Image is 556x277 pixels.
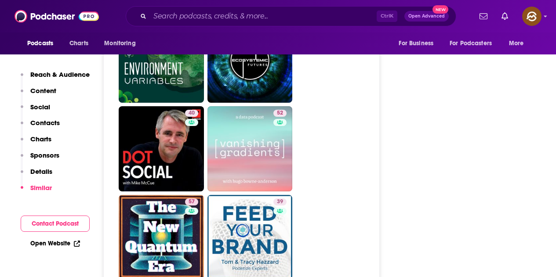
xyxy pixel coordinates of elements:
p: Similar [30,183,52,192]
button: Social [21,103,50,119]
span: 40 [189,109,195,118]
span: Ctrl K [377,11,397,22]
a: 56 [207,18,293,103]
button: Content [21,86,56,103]
a: Show notifications dropdown [476,9,491,24]
div: Search podcasts, credits, & more... [126,6,456,26]
a: Show notifications dropdown [498,9,512,24]
button: open menu [98,35,147,52]
span: Podcasts [27,37,53,50]
span: For Podcasters [450,37,492,50]
button: open menu [21,35,65,52]
span: Open Advanced [408,14,445,18]
button: open menu [392,35,444,52]
p: Reach & Audience [30,70,90,79]
img: Podchaser - Follow, Share and Rate Podcasts [15,8,99,25]
button: Similar [21,183,52,200]
button: Details [21,167,52,183]
button: Charts [21,135,51,151]
span: Monitoring [104,37,135,50]
a: 47 [119,18,204,103]
button: Reach & Audience [21,70,90,86]
button: Contact Podcast [21,216,90,232]
span: Logged in as hey85204 [522,7,541,26]
img: User Profile [522,7,541,26]
a: 52 [207,106,293,191]
a: Charts [64,35,94,52]
a: 39 [273,198,287,205]
p: Contacts [30,119,60,127]
span: 57 [189,198,195,206]
button: Show profile menu [522,7,541,26]
a: 52 [273,110,287,117]
p: Charts [30,135,51,143]
span: For Business [399,37,433,50]
p: Social [30,103,50,111]
span: 39 [277,198,283,206]
p: Content [30,86,56,95]
span: More [509,37,524,50]
button: Open AdvancedNew [404,11,449,22]
a: 40 [185,110,198,117]
button: open menu [444,35,505,52]
span: 52 [277,109,283,118]
span: New [432,5,448,14]
p: Details [30,167,52,176]
button: Contacts [21,119,60,135]
a: 40 [119,106,204,191]
button: Sponsors [21,151,59,167]
p: Sponsors [30,151,59,159]
a: 57 [185,198,198,205]
a: Open Website [30,240,80,247]
span: Charts [69,37,88,50]
input: Search podcasts, credits, & more... [150,9,377,23]
button: open menu [503,35,535,52]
